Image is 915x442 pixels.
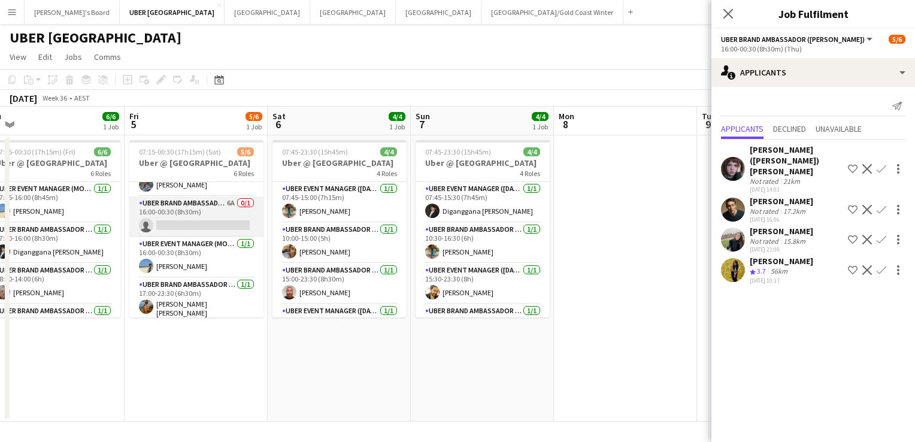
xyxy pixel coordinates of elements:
div: 56km [768,267,790,277]
div: [PERSON_NAME] ([PERSON_NAME]) [PERSON_NAME] [750,144,843,177]
span: Comms [94,52,121,62]
span: Edit [38,52,52,62]
h3: Uber @ [GEOGRAPHIC_DATA] [129,158,263,168]
div: [DATE] 10:17 [750,277,813,284]
app-card-role: UBER Event Manager ([DATE])1/107:45-15:30 (7h45m)Diganggana [PERSON_NAME] [416,182,550,223]
div: AEST [74,93,90,102]
div: Not rated [750,207,781,216]
h3: Uber @ [GEOGRAPHIC_DATA] [272,158,407,168]
div: 1 Job [103,122,119,131]
span: Sun [416,111,430,122]
div: [PERSON_NAME] [750,196,813,207]
span: View [10,52,26,62]
div: Not rated [750,237,781,246]
div: 21km [781,177,802,186]
span: 07:45-23:30 (15h45m) [282,147,348,156]
app-card-role: UBER Brand Ambassador ([DATE])1/110:00-15:00 (5h)[PERSON_NAME] [272,223,407,264]
span: UBER Brand Ambassador (Mon - Fri) [721,35,865,44]
app-card-role: UBER Brand Ambassador ([DATE])1/115:00-23:30 (8h30m)[PERSON_NAME] [272,264,407,304]
span: 6 Roles [90,169,111,178]
span: 4/4 [380,147,397,156]
span: 6/6 [102,112,119,121]
h3: Uber @ [GEOGRAPHIC_DATA] [416,158,550,168]
span: 5 [128,117,139,131]
button: [GEOGRAPHIC_DATA] [310,1,396,24]
button: UBER Brand Ambassador ([PERSON_NAME]) [721,35,874,44]
span: 3.7 [757,267,766,276]
span: 07:15-00:30 (17h15m) (Sat) [139,147,221,156]
span: 4/4 [523,147,540,156]
div: [DATE] 23:09 [750,246,813,253]
a: Edit [34,49,57,65]
span: Jobs [64,52,82,62]
span: Fri [129,111,139,122]
div: 1 Job [389,122,405,131]
h3: Job Fulfilment [711,6,915,22]
div: [PERSON_NAME] [750,226,813,237]
span: Declined [773,125,806,133]
app-card-role: UBER Event Manager (Mon - Fri)1/116:00-00:30 (8h30m)[PERSON_NAME] [129,237,263,278]
div: 1 Job [246,122,262,131]
div: 16:00-00:30 (8h30m) (Thu) [721,44,905,53]
span: Sat [272,111,286,122]
span: 6 Roles [234,169,254,178]
app-job-card: 07:45-23:30 (15h45m)4/4Uber @ [GEOGRAPHIC_DATA]4 RolesUBER Event Manager ([DATE])1/107:45-15:30 (... [416,140,550,317]
div: [PERSON_NAME] [750,256,813,267]
div: Applicants [711,58,915,87]
button: [GEOGRAPHIC_DATA] [396,1,481,24]
app-card-role: UBER Brand Ambassador ([DATE])1/116:30-21:30 (5h) [416,304,550,345]
div: [DATE] [10,92,37,104]
span: 07:45-23:30 (15h45m) [425,147,491,156]
span: 4 Roles [520,169,540,178]
button: [PERSON_NAME]'s Board [25,1,120,24]
a: Jobs [59,49,87,65]
app-job-card: 07:15-00:30 (17h15m) (Sat)5/6Uber @ [GEOGRAPHIC_DATA]6 RolesDiganggana [PERSON_NAME]UBER Brand Am... [129,140,263,317]
span: Applicants [721,125,763,133]
span: 4/4 [532,112,549,121]
div: 17.2km [781,207,808,216]
app-job-card: 07:45-23:30 (15h45m)4/4Uber @ [GEOGRAPHIC_DATA]4 RolesUBER Event Manager ([DATE])1/107:45-15:00 (... [272,140,407,317]
a: View [5,49,31,65]
app-card-role: UBER Brand Ambassador ([PERSON_NAME])6A0/116:00-00:30 (8h30m) [129,196,263,237]
span: 5/6 [889,35,905,44]
app-card-role: UBER Event Manager ([DATE])1/115:00-23:30 (8h30m) [272,304,407,345]
span: Tue [702,111,716,122]
span: 4 Roles [377,169,397,178]
div: [DATE] 16:06 [750,216,813,223]
span: 5/6 [237,147,254,156]
div: 15.8km [781,237,808,246]
span: 8 [557,117,574,131]
span: 9 [700,117,716,131]
span: 7 [414,117,430,131]
span: Week 36 [40,93,69,102]
button: [GEOGRAPHIC_DATA] [225,1,310,24]
h1: UBER [GEOGRAPHIC_DATA] [10,29,181,47]
app-card-role: UBER Event Manager ([DATE])1/115:30-23:30 (8h)[PERSON_NAME] [416,264,550,304]
span: 5/6 [246,112,262,121]
span: Unavailable [816,125,862,133]
div: [DATE] 14:03 [750,186,843,193]
span: 6/6 [94,147,111,156]
app-card-role: UBER Brand Ambassador ([DATE])1/110:30-16:30 (6h)[PERSON_NAME] [416,223,550,264]
a: Comms [89,49,126,65]
span: 6 [271,117,286,131]
button: UBER [GEOGRAPHIC_DATA] [120,1,225,24]
span: Mon [559,111,574,122]
span: 4/4 [389,112,405,121]
app-card-role: UBER Brand Ambassador ([PERSON_NAME])1/117:00-23:30 (6h30m)[PERSON_NAME] [PERSON_NAME] [129,278,263,322]
app-card-role: UBER Event Manager ([DATE])1/107:45-15:00 (7h15m)[PERSON_NAME] [272,182,407,223]
div: 1 Job [532,122,548,131]
div: Not rated [750,177,781,186]
button: [GEOGRAPHIC_DATA]/Gold Coast Winter [481,1,623,24]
